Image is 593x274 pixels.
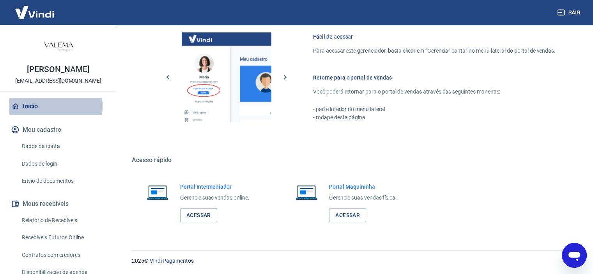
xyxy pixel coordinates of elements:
h6: Retorne para o portal de vendas [313,74,556,81]
p: [EMAIL_ADDRESS][DOMAIN_NAME] [15,77,101,85]
h6: Fácil de acessar [313,33,556,41]
p: Gerencie suas vendas física. [329,194,397,202]
h5: Acesso rápido [132,156,574,164]
iframe: Botão para abrir a janela de mensagens [562,243,587,268]
p: Você poderá retornar para o portal de vendas através das seguintes maneiras: [313,88,556,96]
p: 2025 © [132,257,574,265]
p: Gerencie suas vendas online. [180,194,250,202]
h6: Portal Intermediador [180,183,250,191]
p: [PERSON_NAME] [27,65,89,74]
h6: Portal Maquininha [329,183,397,191]
a: Vindi Pagamentos [150,258,194,264]
a: Envio de documentos [19,173,107,189]
p: - rodapé desta página [313,113,556,122]
a: Relatório de Recebíveis [19,212,107,228]
a: Contratos com credores [19,247,107,263]
img: Imagem de um notebook aberto [290,183,323,202]
button: Sair [556,5,584,20]
img: Imagem de um notebook aberto [141,183,174,202]
a: Início [9,98,107,115]
button: Meus recebíveis [9,195,107,212]
p: Para acessar este gerenciador, basta clicar em “Gerenciar conta” no menu lateral do portal de ven... [313,47,556,55]
p: - parte inferior do menu lateral [313,105,556,113]
a: Dados de login [19,156,107,172]
a: Acessar [329,208,366,223]
img: fd6887c0-6a59-4205-b1ab-e7d4c741de89.jpeg [43,31,74,62]
a: Dados da conta [19,138,107,154]
a: Acessar [180,208,217,223]
img: Imagem da dashboard mostrando o botão de gerenciar conta na sidebar no lado esquerdo [182,32,271,122]
button: Meu cadastro [9,121,107,138]
img: Vindi [9,0,60,24]
a: Recebíveis Futuros Online [19,230,107,246]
